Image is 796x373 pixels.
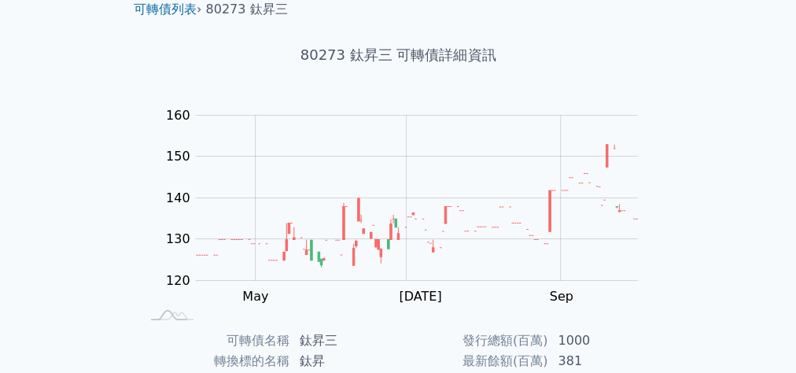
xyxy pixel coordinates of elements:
tspan: [DATE] [399,289,441,304]
tspan: 120 [166,273,190,288]
tspan: 160 [166,108,190,123]
div: 聊天小工具 [717,297,796,373]
td: 381 [548,351,656,371]
tspan: Sep [549,289,573,304]
a: 可轉債列表 [134,2,197,17]
td: 最新餘額(百萬) [398,351,548,371]
tspan: 140 [166,190,190,205]
td: 發行總額(百萬) [398,331,548,351]
tspan: 130 [166,231,190,246]
td: 鈦昇三 [290,331,398,351]
td: 1000 [548,331,656,351]
g: Chart [157,108,661,304]
iframe: Chat Widget [717,297,796,373]
h1: 80273 鈦昇三 可轉債詳細資訊 [121,44,675,66]
td: 鈦昇 [290,351,398,371]
td: 轉換標的名稱 [140,351,290,371]
tspan: 150 [166,149,190,164]
tspan: May [242,289,268,304]
td: 可轉債名稱 [140,331,290,351]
